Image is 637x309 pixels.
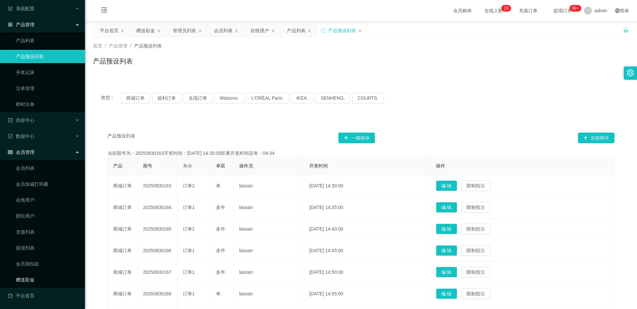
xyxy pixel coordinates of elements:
div: 在线用户 [250,24,269,37]
td: [DATE] 14:40:00 [304,218,430,240]
a: 注单管理 [16,82,80,95]
span: 大小 [183,163,192,168]
button: 编 辑 [436,224,457,234]
td: [DATE] 14:35:00 [304,197,430,218]
td: [DATE] 14:45:00 [304,240,430,261]
button: 图标: plus添加期号 [578,133,614,143]
span: 订单2 [183,226,195,232]
div: 产品预设列表 [328,24,356,37]
td: 商城订单 [108,283,138,305]
i: 图标: profile [8,118,13,123]
div: 平台首页 [100,24,118,37]
td: 商城订单 [108,261,138,283]
a: 图标: dashboard平台首页 [8,289,80,302]
a: 产品列表 [16,34,80,47]
td: laosan [234,261,304,283]
i: 图标: close [271,29,275,33]
span: 订单1 [183,248,195,253]
sup: 29 [501,5,511,12]
button: 兑现订单 [183,93,212,103]
button: 限制投注 [461,267,490,277]
button: Watsons. [214,93,244,103]
i: 图标: close [235,29,239,33]
div: 赠送彩金 [136,24,155,37]
i: 图标: menu-fold [93,0,115,22]
button: 编 辑 [436,180,457,191]
i: 图标: check-circle-o [8,134,13,139]
td: 商城订单 [108,175,138,197]
p: 2 [504,5,506,12]
span: 多件 [216,269,225,275]
td: laosan [234,283,304,305]
td: 20250830164 [138,197,177,218]
span: 产品预设列表 [134,43,162,49]
span: 订单1 [183,291,195,296]
span: 多件 [216,248,225,253]
span: 会员管理 [8,150,35,155]
td: 20250830165 [138,218,177,240]
div: 产品列表 [287,24,306,37]
span: 在线人数 [481,8,506,13]
i: 图标: unlock [623,27,629,33]
button: L'ORÉAL Paris. [246,93,289,103]
button: 编 辑 [436,288,457,299]
span: 类型： [101,93,121,103]
span: 产品 [113,163,122,168]
i: 图标: close [157,29,161,33]
td: [DATE] 14:30:00 [304,175,430,197]
span: 期号 [143,163,152,168]
span: 操作员 [239,163,253,168]
td: 20250830168 [138,283,177,305]
i: 图标: close [358,29,362,33]
i: 图标: table [8,150,13,154]
td: laosan [234,240,304,261]
td: laosan [234,175,304,197]
i: 图标: sync [321,28,325,33]
div: 当前期号为：20250830163开奖时间：[DATE] 14:30:00距离开奖时间还有：04:34 [107,150,614,157]
td: 商城订单 [108,218,138,240]
span: 充值订单 [516,8,541,13]
button: 编 辑 [436,202,457,213]
span: 提现订单 [550,8,575,13]
div: 会员列表 [214,24,233,37]
span: 产品预设列表 [107,133,135,143]
button: COURTS. [352,93,384,103]
span: 首页 [93,43,102,49]
span: 操作 [436,163,445,168]
a: 会员加扣款 [16,257,80,270]
a: 会员加减打码量 [16,177,80,191]
td: [DATE] 14:55:00 [304,283,430,305]
span: 单双 [216,163,225,168]
span: / [105,43,106,49]
span: 数据中心 [8,134,35,139]
h1: 产品预设列表 [93,56,133,66]
a: 即时注单 [16,98,80,111]
button: 编 辑 [436,245,457,256]
span: 单 [216,183,221,188]
span: 多件 [216,226,225,232]
td: 20250830166 [138,240,177,261]
span: 订单1 [183,205,195,210]
span: 多件 [216,205,225,210]
i: 图标: global [615,8,620,13]
div: 管理员列表 [173,24,196,37]
button: IKEA. [291,93,314,103]
button: 限制投注 [461,245,490,256]
button: 限制投注 [461,288,490,299]
td: 商城订单 [108,197,138,218]
span: / [130,43,131,49]
i: 图标: appstore-o [8,22,13,27]
a: 提现列表 [16,241,80,255]
td: [DATE] 14:50:00 [304,261,430,283]
button: 图标: plus一键保存 [338,133,375,143]
span: 订单2 [183,183,195,188]
button: 福利订单 [152,93,181,103]
td: 商城订单 [108,240,138,261]
button: 编 辑 [436,267,457,277]
a: 陪玩用户 [16,209,80,223]
span: 内容中心 [8,118,35,123]
i: 图标: setting [627,69,634,76]
button: 限制投注 [461,180,490,191]
td: 20250830167 [138,261,177,283]
a: 在线用户 [16,193,80,207]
